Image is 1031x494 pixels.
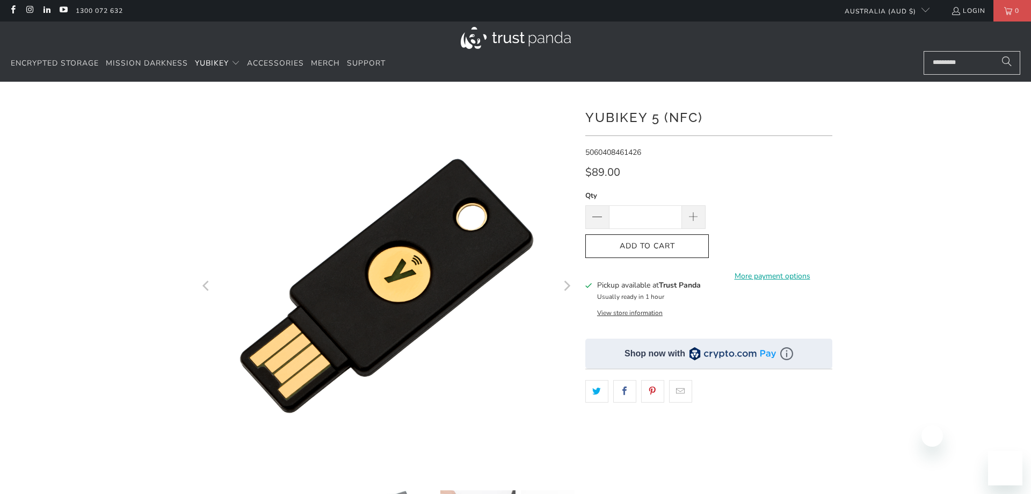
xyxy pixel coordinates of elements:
[247,51,304,76] a: Accessories
[461,27,571,49] img: Trust Panda Australia
[347,51,386,76] a: Support
[42,6,51,15] a: Trust Panda Australia on LinkedIn
[11,58,99,68] span: Encrypted Storage
[311,58,340,68] span: Merch
[585,165,620,180] span: $89.00
[669,380,692,403] a: Email this to a friend
[247,58,304,68] span: Accessories
[712,270,832,282] a: More payment options
[195,51,240,76] summary: YubiKey
[613,380,636,403] a: Share this on Facebook
[597,309,663,317] button: View store information
[921,425,943,447] iframe: Close message
[558,98,575,474] button: Next
[993,51,1020,75] button: Search
[597,280,701,291] h3: Pickup available at
[585,234,709,259] button: Add to Cart
[597,292,664,301] small: Usually ready in 1 hour
[11,51,386,76] nav: Translation missing: en.navigation.header.main_nav
[625,348,685,360] div: Shop now with
[76,5,123,17] a: 1300 072 632
[585,106,832,127] h1: YubiKey 5 (NFC)
[199,98,575,474] a: YubiKey 5 (NFC) - Trust Panda
[585,190,706,202] label: Qty
[988,451,1022,485] iframe: Button to launch messaging window
[11,51,99,76] a: Encrypted Storage
[641,380,664,403] a: Share this on Pinterest
[311,51,340,76] a: Merch
[585,421,832,445] iframe: Reviews Widget
[347,58,386,68] span: Support
[924,51,1020,75] input: Search...
[25,6,34,15] a: Trust Panda Australia on Instagram
[659,280,701,290] b: Trust Panda
[585,147,641,157] span: 5060408461426
[198,98,215,474] button: Previous
[585,380,608,403] a: Share this on Twitter
[597,242,698,251] span: Add to Cart
[951,5,985,17] a: Login
[59,6,68,15] a: Trust Panda Australia on YouTube
[106,58,188,68] span: Mission Darkness
[106,51,188,76] a: Mission Darkness
[195,58,229,68] span: YubiKey
[8,6,17,15] a: Trust Panda Australia on Facebook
